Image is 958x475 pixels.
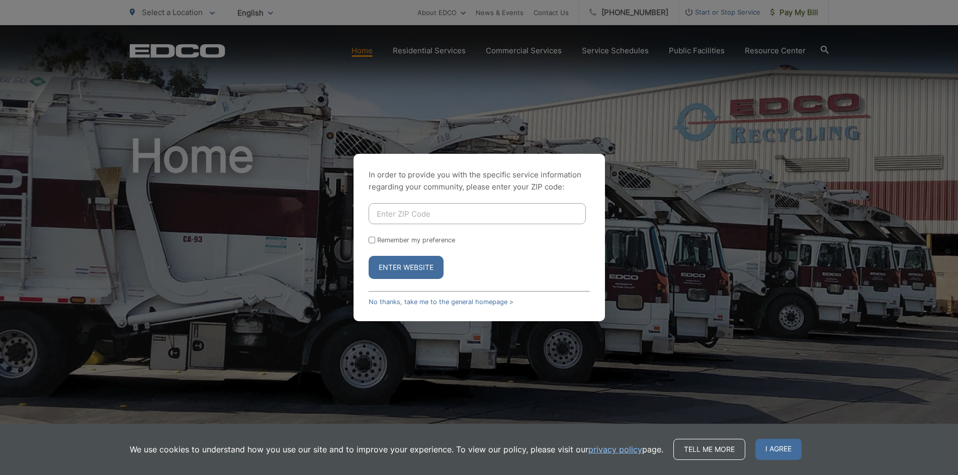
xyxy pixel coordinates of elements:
[369,169,590,193] p: In order to provide you with the specific service information regarding your community, please en...
[588,443,642,455] a: privacy policy
[369,203,586,224] input: Enter ZIP Code
[673,439,745,460] a: Tell me more
[369,256,444,279] button: Enter Website
[377,236,455,244] label: Remember my preference
[369,298,513,306] a: No thanks, take me to the general homepage >
[130,443,663,455] p: We use cookies to understand how you use our site and to improve your experience. To view our pol...
[755,439,802,460] span: I agree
